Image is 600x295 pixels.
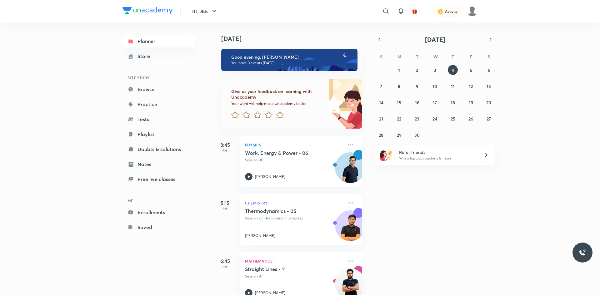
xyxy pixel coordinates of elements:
[122,128,195,140] a: Playlist
[188,5,222,17] button: IIT JEE
[430,97,440,107] button: September 17, 2025
[122,83,195,96] a: Browse
[412,114,422,124] button: September 23, 2025
[122,143,195,155] a: Doubts & solutions
[430,114,440,124] button: September 24, 2025
[231,54,352,60] h6: Good evening, [PERSON_NAME]
[245,266,323,272] h5: Straight Lines - 11
[412,97,422,107] button: September 16, 2025
[448,97,458,107] button: September 18, 2025
[470,67,472,73] abbr: September 5, 2025
[399,155,476,161] p: Win a laptop, vouchers & more
[412,81,422,91] button: September 9, 2025
[384,35,486,44] button: [DATE]
[212,257,237,265] h5: 6:45
[487,116,491,122] abbr: September 27, 2025
[335,156,365,186] img: Avatar
[122,158,195,170] a: Notes
[452,67,454,73] abbr: September 4, 2025
[416,83,418,89] abbr: September 9, 2025
[469,83,473,89] abbr: September 12, 2025
[416,67,418,73] abbr: September 2, 2025
[415,100,419,106] abbr: September 16, 2025
[394,65,404,75] button: September 1, 2025
[245,150,323,156] h5: Work, Energy & Power - 06
[231,61,352,66] p: You have 3 events [DATE]
[376,97,386,107] button: September 14, 2025
[484,114,494,124] button: September 27, 2025
[221,49,357,71] img: evening
[122,7,173,14] img: Company Logo
[303,79,362,129] img: feedback_image
[466,81,476,91] button: September 12, 2025
[579,249,586,256] img: ttu
[212,199,237,207] h5: 5:15
[412,130,422,140] button: September 30, 2025
[379,116,383,122] abbr: September 21, 2025
[397,116,401,122] abbr: September 22, 2025
[212,207,237,210] p: PM
[433,54,438,60] abbr: Wednesday
[466,65,476,75] button: September 5, 2025
[486,100,491,106] abbr: September 20, 2025
[394,81,404,91] button: September 8, 2025
[484,81,494,91] button: September 13, 2025
[212,149,237,152] p: PM
[448,81,458,91] button: September 11, 2025
[470,54,472,60] abbr: Friday
[432,83,437,89] abbr: September 10, 2025
[399,149,476,155] h6: Refer friends
[122,72,195,83] h6: SELF STUDY
[484,97,494,107] button: September 20, 2025
[414,132,420,138] abbr: September 30, 2025
[394,114,404,124] button: September 22, 2025
[394,97,404,107] button: September 15, 2025
[452,54,454,60] abbr: Thursday
[212,141,237,149] h5: 3:45
[212,265,237,268] p: PM
[468,116,473,122] abbr: September 26, 2025
[245,273,343,279] p: Session 87
[434,67,436,73] abbr: September 3, 2025
[397,132,402,138] abbr: September 29, 2025
[432,116,437,122] abbr: September 24, 2025
[410,6,420,16] button: avatar
[487,67,490,73] abbr: September 6, 2025
[245,257,343,265] p: Mathematics
[231,89,322,100] h6: Give us your feedback on learning with Unacademy
[122,206,195,219] a: Enrollments
[466,114,476,124] button: September 26, 2025
[122,173,195,185] a: Free live classes
[394,130,404,140] button: September 29, 2025
[122,7,173,16] a: Company Logo
[245,233,275,238] p: [PERSON_NAME]
[430,81,440,91] button: September 10, 2025
[376,130,386,140] button: September 28, 2025
[245,208,323,214] h5: Thermodynamics - 05
[335,214,365,244] img: Avatar
[425,35,445,44] span: [DATE]
[245,199,343,207] p: Chemistry
[245,215,343,221] p: Session 73 • Recording in progress
[467,6,477,17] img: Sakshi
[430,65,440,75] button: September 3, 2025
[380,54,382,60] abbr: Sunday
[398,83,400,89] abbr: September 8, 2025
[380,83,382,89] abbr: September 7, 2025
[415,116,419,122] abbr: September 23, 2025
[412,8,417,14] img: avatar
[487,54,490,60] abbr: Saturday
[255,174,285,179] p: [PERSON_NAME]
[376,81,386,91] button: September 7, 2025
[245,141,343,149] p: Physics
[379,100,383,106] abbr: September 14, 2025
[451,116,455,122] abbr: September 25, 2025
[487,83,491,89] abbr: September 13, 2025
[122,195,195,206] h6: ME
[398,67,400,73] abbr: September 1, 2025
[484,65,494,75] button: September 6, 2025
[437,7,443,15] img: activity
[122,35,195,47] a: Planner
[466,97,476,107] button: September 19, 2025
[448,65,458,75] button: September 4, 2025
